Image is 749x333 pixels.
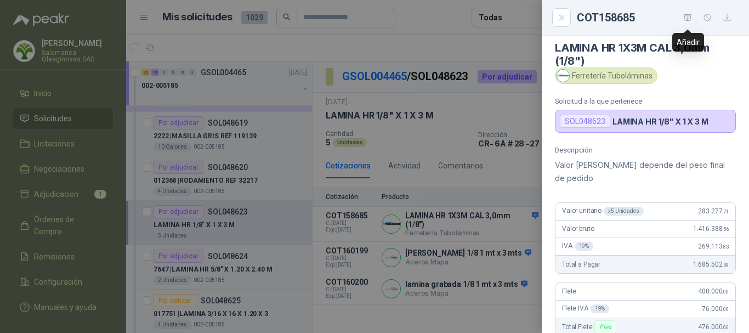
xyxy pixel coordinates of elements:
[555,146,736,154] p: Descripción
[562,207,644,216] span: Valor unitario
[698,207,729,215] span: 283.277
[722,244,729,250] span: ,83
[722,208,729,215] span: ,71
[722,324,729,330] span: ,00
[672,33,704,52] div: Añadir
[722,262,729,268] span: ,39
[560,115,610,128] div: SOL048623
[604,207,644,216] div: x 5 Unidades
[693,261,729,268] span: 1.685.502
[577,9,736,26] div: COT158685
[702,305,729,313] span: 76.000
[555,97,736,105] p: Solicitud a la que pertenece
[612,117,708,126] p: LAMINA HR 1/8" X 1 X 3 M
[562,304,609,313] span: Flete IVA
[698,323,729,331] span: 476.000
[562,287,576,295] span: Flete
[555,159,736,185] p: Valor [PERSON_NAME] depende del peso final de pedido
[555,41,736,67] h4: LAMINA HR 1X3M CAL 3,0mm (1/8")
[698,242,729,250] span: 269.113
[722,306,729,312] span: ,00
[722,226,729,232] span: ,56
[555,67,657,84] div: Ferretería Tuboláminas
[562,225,594,233] span: Valor bruto
[698,287,729,295] span: 400.000
[591,304,610,313] div: 19 %
[693,225,729,233] span: 1.416.388
[722,289,729,295] span: ,00
[555,11,568,24] button: Close
[575,242,594,251] div: 19 %
[557,70,569,82] img: Company Logo
[562,242,593,251] span: IVA
[562,261,600,268] span: Total a Pagar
